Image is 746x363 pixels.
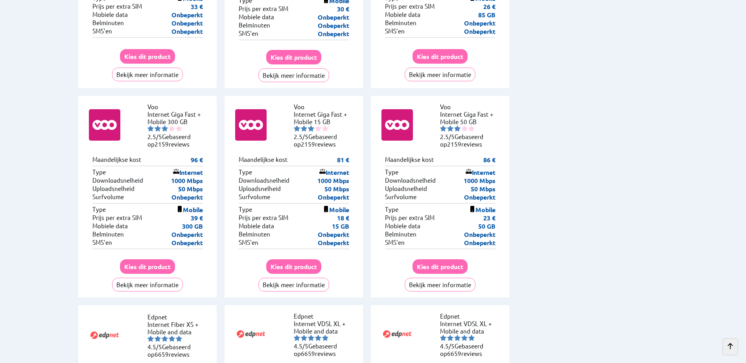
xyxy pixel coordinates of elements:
li: Internet Giga Fast + Mobile 15 GB [294,110,353,125]
p: 85 GB [478,11,495,19]
img: starnr4 [169,335,175,342]
a: Kies dit product [413,53,468,60]
p: 300 GB [182,222,203,230]
a: Kies dit product [266,53,321,61]
p: Onbeperkt [171,27,203,35]
p: Belminuten [385,19,416,27]
p: 1000 Mbps [317,176,349,185]
p: Onbeperkt [171,238,203,247]
img: starnr3 [308,125,314,132]
p: Onbeperkt [464,19,495,27]
p: Type [92,168,106,176]
p: Maandelijkse kost [239,156,287,164]
img: starnr4 [461,335,468,341]
button: Kies dit product [120,259,175,274]
img: starnr3 [162,335,168,342]
p: Belminuten [385,230,416,238]
span: 2.5/5 [294,133,308,140]
img: starnr5 [322,125,328,132]
img: starnr5 [322,335,328,341]
p: Downloadsnelheid [92,176,143,185]
li: Internet VDSL XL + Mobile and data [294,320,353,335]
p: 26 € [483,2,495,11]
p: Prijs per extra SIM [239,5,288,13]
img: starnr4 [461,125,468,132]
li: Voo [294,103,353,110]
span: 2159 [447,140,461,148]
span: 2.5/5 [440,133,455,140]
span: 6659 [301,350,315,357]
img: starnr2 [447,335,453,341]
p: Mobiele data [92,222,128,230]
li: Voo [147,103,206,110]
li: Gebaseerd op reviews [440,342,499,357]
a: Bekijk meer informatie [112,71,183,78]
p: Mobiele data [385,11,420,19]
p: Uploadsnelheid [92,185,134,193]
p: 96 € [191,156,203,164]
span: 2159 [155,140,169,148]
span: 2159 [301,140,315,148]
p: Surfvolume [385,193,416,201]
li: Edpnet [294,312,353,320]
img: Logo of Voo [89,109,120,141]
p: Prijs per extra SIM [92,2,142,11]
p: SMS'en [92,27,112,35]
p: Internet [173,168,203,176]
button: Kies dit product [413,259,468,274]
img: starnr2 [155,335,161,342]
img: starnr1 [147,125,154,132]
img: starnr3 [308,335,314,341]
img: starnr2 [301,125,307,132]
p: 15 GB [332,222,349,230]
p: 81 € [337,156,349,164]
p: Onbeperkt [171,11,203,19]
button: Bekijk meer informatie [112,278,183,291]
img: starnr3 [454,125,460,132]
button: Bekijk meer informatie [258,68,329,82]
p: 39 € [191,214,203,222]
p: Onbeperkt [318,193,349,201]
img: starnr1 [147,335,154,342]
button: Bekijk meer informatie [112,68,183,81]
p: Onbeperkt [464,193,495,201]
p: SMS'en [239,29,258,38]
p: Onbeperkt [464,230,495,238]
p: SMS'en [385,27,405,35]
img: starnr3 [162,125,168,132]
img: starnr4 [315,125,321,132]
li: Gebaseerd op reviews [147,133,206,148]
p: Surfvolume [239,193,270,201]
a: Bekijk meer informatie [405,281,475,288]
p: Type [239,205,252,214]
p: Onbeperkt [318,29,349,38]
p: 50 GB [478,222,495,230]
p: Type [92,205,106,214]
img: Logo of Voo [381,109,413,141]
li: Internet Giga Fast + Mobile 50 GB [440,110,499,125]
img: starnr1 [440,335,446,341]
a: Bekijk meer informatie [258,281,329,288]
p: Onbeperkt [171,19,203,27]
p: Prijs per extra SIM [385,214,435,222]
p: Mobiele data [385,222,420,230]
a: Kies dit product [266,263,321,270]
p: 30 € [337,5,349,13]
p: 50 Mbps [178,185,203,193]
button: Kies dit product [266,50,321,64]
img: icon of mobile [323,206,329,212]
p: Mobiele data [239,222,274,230]
p: 23 € [483,214,495,222]
img: icon of internet [319,169,326,175]
p: Maandelijkse kost [385,156,434,164]
p: Onbeperkt [464,238,495,247]
p: Onbeperkt [318,230,349,238]
p: Type [385,205,398,214]
img: Logo of Voo [235,109,267,141]
p: Prijs per extra SIM [92,214,142,222]
p: 50 Mbps [471,185,495,193]
a: Bekijk meer informatie [258,71,329,79]
p: Prijs per extra SIM [239,214,288,222]
button: Kies dit product [120,49,175,64]
p: Surfvolume [92,193,124,201]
